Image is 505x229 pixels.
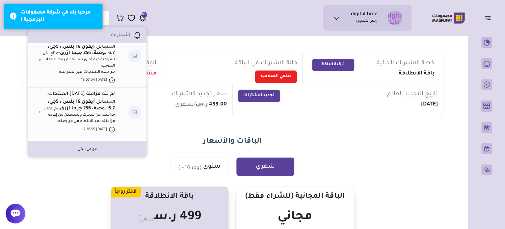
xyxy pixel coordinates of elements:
div: مرحبا بك في شركة مصفوفات البرمجية ! [21,9,97,24]
span: حالة الاشتراك في الباقة [234,59,297,68]
p: إشعارات [111,32,130,39]
span: 1016 [141,12,147,18]
button: سنوي(وفر 16%) [171,157,228,176]
h1: 499.00 ر.س [196,101,227,108]
div: الأكثر رواجاً [111,187,141,197]
h1: الباقة المجانية (للشراء فقط) [245,192,345,201]
button: منتهي الصلاحية [255,71,297,83]
h1: [DATE] [421,101,438,108]
a: لم تتم مزامنة [DATE] المنتجات. [46,90,115,98]
p: المنتج متاح الآن للمزامنة مرة أخرى باستخدام رابط علامة التبويب: [42,44,115,75]
p: [DATE] 17:36:55 [82,126,107,133]
img: image-place-holder.png [128,49,141,62]
h1: باقة الانطلاقة [399,71,434,77]
sub: (وفر 16%) [178,164,202,172]
span: /شهري [175,100,196,109]
button: شهري [236,157,294,176]
button: تجديد الاشتراك [238,90,280,102]
img: Logo [427,12,469,24]
a: مراجعة المنتجات غير المتزامنة [42,69,115,75]
h1: باقة الانطلاقة [145,192,194,201]
h1: الباقات والأسعار [5,136,459,147]
span: خطة الاشتراك الحالية [377,59,434,68]
p: [DATE] 18:07:04 [81,76,107,84]
img: image-place-holder.png [128,105,141,119]
button: ترقية الباقة [312,59,354,71]
img: digital time [387,11,402,25]
h1: digital time [351,12,377,18]
span: تاريخ التجديد القادم [387,90,438,99]
strong: أبل أيفون 16 بلس ، 5جي، 6.7 بوصة، 256 جيجا ازرق- [48,44,115,56]
p: المنتج تم إلغاء مزامنته من متجرك وستتمكن من إعادة مزامنته بعد الانتهاء من مراجعته. [42,99,115,125]
h1: مجاني [278,207,312,228]
h1: 499 ر.س [138,207,201,228]
strong: أبل أيفون 16 بلس ، 5جي، 6.7 بوصة، 256 جيجا ازرق- [48,100,115,111]
span: سعر تجديد الاشتراك [172,90,227,99]
a: عرض الكل [77,146,97,152]
sub: شهرياً [138,216,154,222]
p: رقم المتجر : [356,18,377,25]
a: 1016 [139,14,146,22]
